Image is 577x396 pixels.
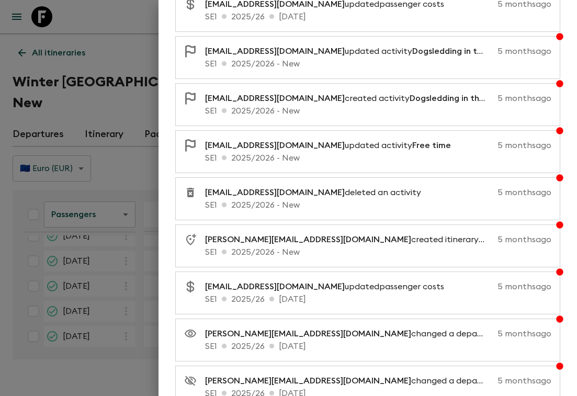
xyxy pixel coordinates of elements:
p: 5 months ago [497,233,551,246]
p: created itinerary from [205,233,493,246]
p: SE1 2025/2026 - New [205,199,551,211]
p: updated passenger costs [205,280,452,293]
p: SE1 2025/26 [DATE] [205,340,551,353]
span: [EMAIL_ADDRESS][DOMAIN_NAME] [205,47,345,55]
span: [EMAIL_ADDRESS][DOMAIN_NAME] [205,282,345,291]
p: SE1 2025/2026 - New [205,246,551,258]
span: [EMAIL_ADDRESS][DOMAIN_NAME] [205,141,345,150]
p: updated activity [205,45,493,58]
p: 5 months ago [497,45,551,58]
p: changed a departure visibility to live [205,327,493,340]
span: [PERSON_NAME][EMAIL_ADDRESS][DOMAIN_NAME] [205,235,411,244]
p: deleted an activity [205,186,429,199]
p: 5 months ago [497,92,551,105]
span: [PERSON_NAME][EMAIL_ADDRESS][DOMAIN_NAME] [205,377,411,385]
p: SE1 2025/26 [DATE] [205,293,551,306]
p: SE1 2025/2026 - New [205,152,551,164]
span: Dogsledding in the wilderness [412,47,530,55]
p: SE1 2025/2026 - New [205,58,551,70]
span: Free time [412,141,451,150]
p: 5 months ago [457,280,551,293]
p: changed a departure visibility to draft [205,375,493,387]
span: [EMAIL_ADDRESS][DOMAIN_NAME] [205,94,345,103]
p: SE1 2025/26 [DATE] [205,10,551,23]
p: 5 months ago [434,186,551,199]
p: 5 months ago [463,139,551,152]
p: created activity [205,92,493,105]
span: [PERSON_NAME][EMAIL_ADDRESS][DOMAIN_NAME] [205,330,411,338]
span: [EMAIL_ADDRESS][DOMAIN_NAME] [205,188,345,197]
p: 5 months ago [497,375,551,387]
p: updated activity [205,139,459,152]
span: Dogsledding in the wilderness [410,94,528,103]
p: SE1 2025/2026 - New [205,105,551,117]
p: 5 months ago [497,327,551,340]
